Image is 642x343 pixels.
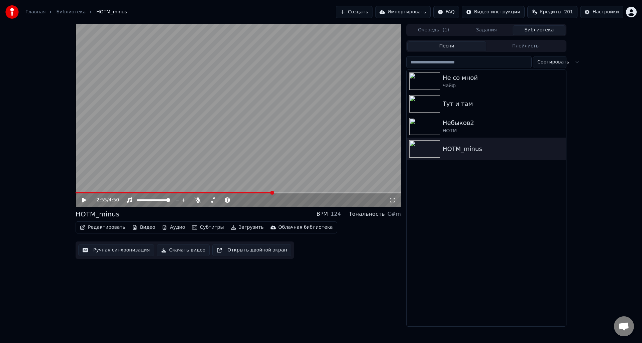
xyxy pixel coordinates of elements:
button: Создать [336,6,372,18]
div: Тут и там [443,99,563,109]
button: Задания [460,25,513,35]
div: Не со мной [443,73,563,82]
span: Сортировать [537,59,569,65]
div: Облачная библиотека [279,224,333,231]
div: Настройки [593,9,619,15]
span: Кредиты [540,9,561,15]
button: FAQ [433,6,459,18]
div: 124 [331,210,341,218]
div: BPM [316,210,328,218]
a: Главная [25,9,45,15]
button: Ручная синхронизация [78,244,154,256]
span: 201 [564,9,573,15]
button: Настройки [580,6,623,18]
div: HOTM_minus [76,209,119,219]
button: Скачать видео [157,244,210,256]
button: Открыть двойной экран [212,244,291,256]
div: C#m [388,210,401,218]
button: Очередь [407,25,460,35]
div: HOTM [443,128,563,134]
span: HOTM_minus [96,9,127,15]
a: Библиотека [56,9,86,15]
nav: breadcrumb [25,9,127,15]
span: ( 1 ) [442,27,449,33]
button: Плейлисты [486,41,565,51]
span: 2:55 [97,197,107,203]
button: Библиотека [513,25,565,35]
button: Видео-инструкции [462,6,525,18]
button: Кредиты201 [527,6,577,18]
button: Субтитры [189,223,227,232]
span: 4:50 [109,197,119,203]
button: Загрузить [228,223,266,232]
a: Открытый чат [614,316,634,336]
div: HOTM_minus [443,144,563,154]
div: / [97,197,113,203]
div: Чайф [443,82,563,89]
div: Небыков2 [443,118,563,128]
img: youka [5,5,19,19]
button: Видео [129,223,158,232]
button: Импортировать [375,6,431,18]
button: Редактировать [77,223,128,232]
button: Аудио [159,223,188,232]
div: Тональность [349,210,385,218]
button: Песни [407,41,487,51]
